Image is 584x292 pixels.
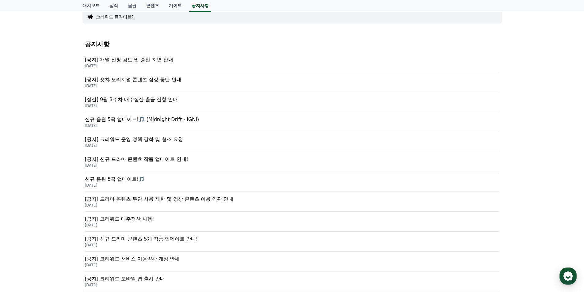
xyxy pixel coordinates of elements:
[85,255,499,263] p: [공지] 크리워드 서비스 이용약관 개정 안내
[85,223,499,228] p: [DATE]
[85,123,499,128] p: [DATE]
[85,156,499,163] p: [공지] 신규 드라마 콘텐츠 작품 업데이트 안내!
[85,143,499,148] p: [DATE]
[85,56,499,63] p: [공지] 채널 신청 검토 및 승인 지연 안내
[85,235,499,243] p: [공지] 신규 드라마 콘텐츠 5개 작품 업데이트 안내!
[85,252,499,271] a: [공지] 크리워드 서비스 이용약관 개정 안내 [DATE]
[85,263,499,267] p: [DATE]
[85,203,499,208] p: [DATE]
[85,212,499,232] a: [공지] 크리워드 매주정산 시행! [DATE]
[95,203,102,208] span: 설정
[85,83,499,88] p: [DATE]
[85,283,499,287] p: [DATE]
[85,183,499,188] p: [DATE]
[85,172,499,192] a: 신규 음원 5곡 업데이트!🎵 [DATE]
[40,194,79,210] a: 대화
[79,194,118,210] a: 설정
[85,72,499,92] a: [공지] 숏챠 오리지널 콘텐츠 잠정 중단 안내 [DATE]
[85,103,499,108] p: [DATE]
[85,215,499,223] p: [공지] 크리워드 매주정산 시행!
[96,14,134,20] button: 크리워드 뮤직이란?
[85,163,499,168] p: [DATE]
[85,243,499,248] p: [DATE]
[85,192,499,212] a: [공지] 드라마 콘텐츠 무단 사용 제한 및 영상 콘텐츠 이용 약관 안내 [DATE]
[85,96,499,103] p: [정산] 9월 3주차 매주정산 출금 신청 안내
[85,52,499,72] a: [공지] 채널 신청 검토 및 승인 지연 안내 [DATE]
[85,76,499,83] p: [공지] 숏챠 오리지널 콘텐츠 잠정 중단 안내
[85,176,499,183] p: 신규 음원 5곡 업데이트!🎵
[85,112,499,132] a: 신규 음원 5곡 업데이트!🎵 (Midnight Drift - IGNI) [DATE]
[85,41,499,47] h4: 공지사항
[85,63,499,68] p: [DATE]
[85,116,499,123] p: 신규 음원 5곡 업데이트!🎵 (Midnight Drift - IGNI)
[85,136,499,143] p: [공지] 크리워드 운영 정책 강화 및 협조 요청
[85,132,499,152] a: [공지] 크리워드 운영 정책 강화 및 협조 요청 [DATE]
[85,275,499,283] p: [공지] 크리워드 모바일 앱 출시 안내
[56,204,63,209] span: 대화
[2,194,40,210] a: 홈
[85,232,499,252] a: [공지] 신규 드라마 콘텐츠 5개 작품 업데이트 안내! [DATE]
[19,203,23,208] span: 홈
[85,152,499,172] a: [공지] 신규 드라마 콘텐츠 작품 업데이트 안내! [DATE]
[85,195,499,203] p: [공지] 드라마 콘텐츠 무단 사용 제한 및 영상 콘텐츠 이용 약관 안내
[85,271,499,291] a: [공지] 크리워드 모바일 앱 출시 안내 [DATE]
[85,92,499,112] a: [정산] 9월 3주차 매주정산 출금 신청 안내 [DATE]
